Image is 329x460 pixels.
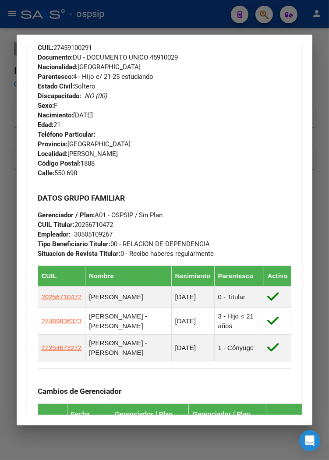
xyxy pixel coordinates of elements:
[38,169,54,177] strong: Calle:
[42,344,82,351] span: 27254673272
[85,92,107,100] i: NO (00)
[38,82,74,90] strong: Estado Civil:
[214,335,264,361] td: 1 - Cónyuge
[38,266,85,287] th: CUIL
[38,159,95,167] span: 1888
[38,221,74,229] strong: CUIL Titular:
[38,121,60,129] span: 21
[38,111,73,119] strong: Nacimiento:
[38,121,53,129] strong: Edad:
[38,140,67,148] strong: Provincia:
[38,53,73,61] strong: Documento:
[299,430,320,451] div: Open Intercom Messenger
[38,159,81,167] strong: Código Postal:
[38,240,210,248] span: 00 - RELACION DE DEPENDENCIA
[171,287,214,308] td: [DATE]
[38,169,77,177] span: 550 698
[74,230,113,239] div: 30505109267
[67,404,111,434] th: Fecha Movimiento
[38,140,131,148] span: [GEOGRAPHIC_DATA]
[38,73,154,81] span: 4 - Hijo e/ 21-25 estudiando
[85,335,171,361] td: [PERSON_NAME] - [PERSON_NAME]
[171,266,214,287] th: Nacimiento
[214,308,264,335] td: 3 - Hijo < 21 años
[85,266,171,287] th: Nombre
[38,211,95,219] strong: Gerenciador / Plan:
[38,44,53,52] strong: CUIL:
[38,211,163,219] span: A01 - OSPSIP / Sin Plan
[38,221,113,229] span: 20256710472
[38,386,292,396] h3: Cambios de Gerenciador
[38,73,73,81] strong: Parentesco:
[38,131,96,138] strong: Teléfono Particular:
[171,308,214,335] td: [DATE]
[38,92,81,100] strong: Discapacitado:
[38,102,57,110] span: F
[38,250,214,258] span: 0 - Recibe haberes regularmente
[38,150,67,158] strong: Localidad:
[111,404,188,434] th: Gerenciador / Plan Anterior
[38,111,93,119] span: [DATE]
[38,53,178,61] span: DU - DOCUMENTO UNICO 45910029
[38,250,120,258] strong: Situacion de Revista Titular:
[38,230,71,238] strong: Empleador:
[38,150,118,158] span: [PERSON_NAME]
[38,44,92,52] span: 27459100291
[85,308,171,335] td: [PERSON_NAME] - [PERSON_NAME]
[214,287,264,308] td: 0 - Titular
[38,63,78,71] strong: Nacionalidad:
[38,193,292,203] h3: DATOS GRUPO FAMILIAR
[38,102,54,110] strong: Sexo:
[264,266,291,287] th: Activo
[42,293,82,301] span: 20256710472
[85,287,171,308] td: [PERSON_NAME]
[171,335,214,361] td: [DATE]
[214,266,264,287] th: Parentesco
[38,63,141,71] span: [GEOGRAPHIC_DATA]
[38,404,67,434] th: Id
[38,240,110,248] strong: Tipo Beneficiario Titular:
[42,317,82,325] span: 27489836373
[189,404,266,434] th: Gerenciador / Plan Nuevo
[38,82,96,90] span: Soltero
